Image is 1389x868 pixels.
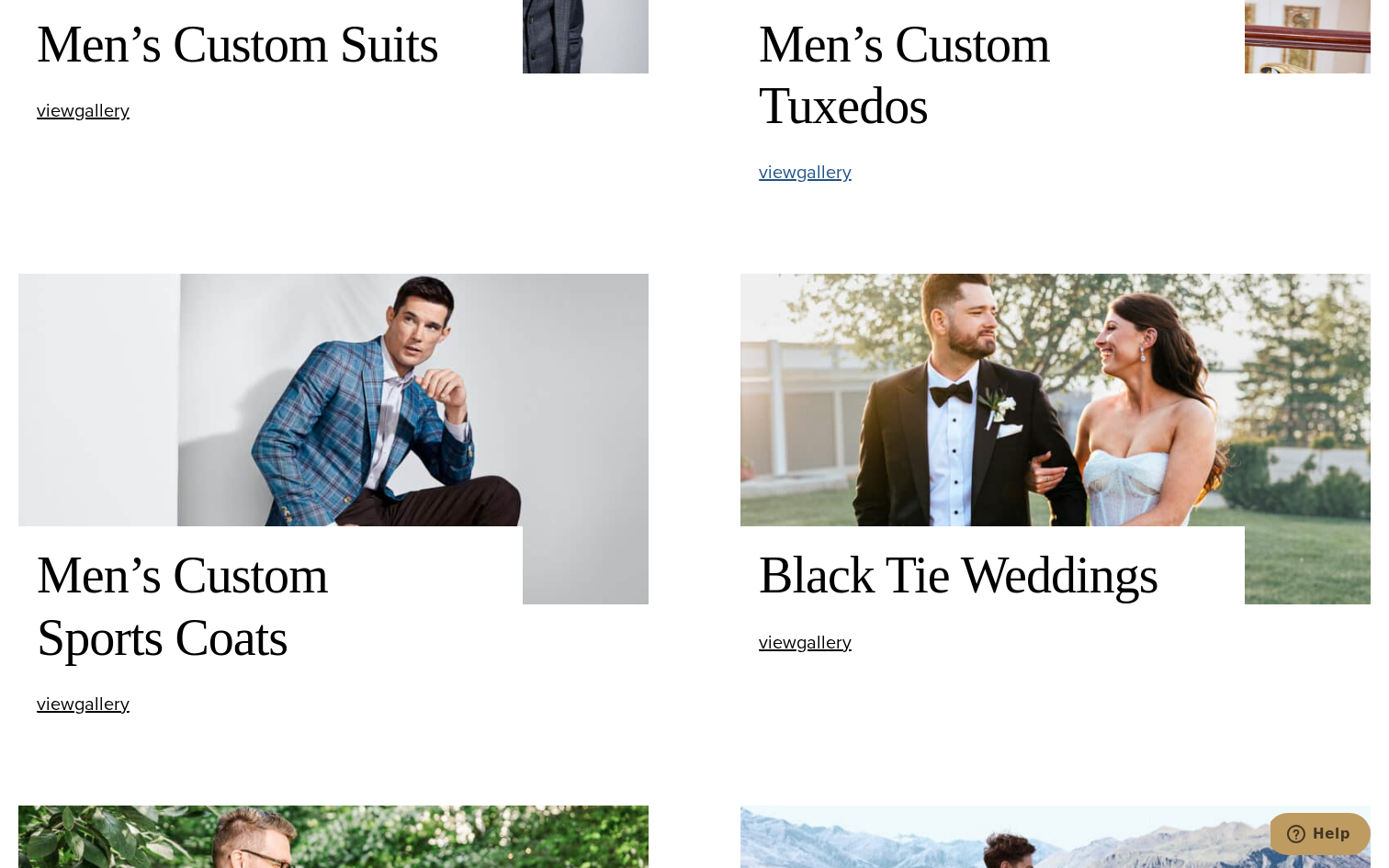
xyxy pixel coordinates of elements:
span: view gallery [37,96,130,124]
a: viewgallery [37,694,130,714]
h2: Men’s Custom Suits [37,14,504,75]
img: Bride & groom outside. Bride wearing low cut wedding dress. Groom wearing wedding tuxedo by Zegna. [740,274,1371,604]
a: viewgallery [759,163,852,182]
h2: Men’s Custom Tuxedos [759,14,1226,137]
span: view gallery [37,690,130,717]
img: Client in blue bespoke Loro Piana sportscoat, white shirt. [18,274,649,604]
h2: Men’s Custom Sports Coats [37,545,504,668]
a: viewgallery [759,633,852,652]
h2: Black Tie Weddings [759,545,1226,606]
span: view gallery [759,628,852,656]
span: view gallery [759,158,852,186]
iframe: Opens a widget where you can chat to one of our agents [1270,813,1371,859]
a: viewgallery [37,101,130,120]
